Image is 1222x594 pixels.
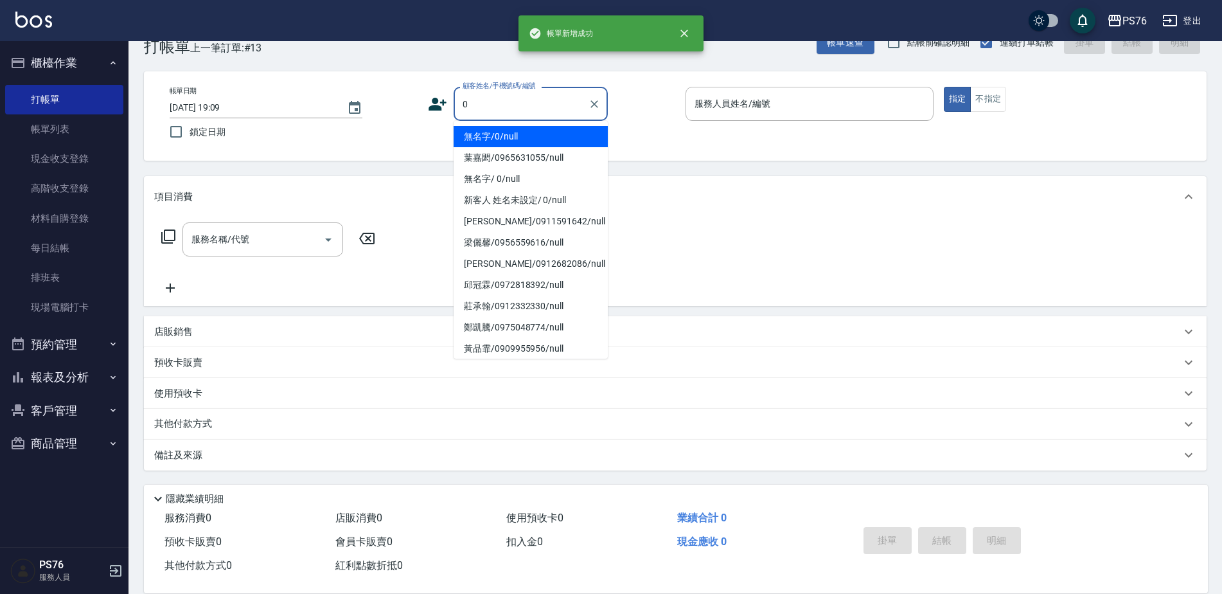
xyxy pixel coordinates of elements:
[5,292,123,322] a: 現場電腦打卡
[170,86,197,96] label: 帳單日期
[154,325,193,339] p: 店販銷售
[677,535,727,548] span: 現金應收 0
[5,85,123,114] a: 打帳單
[154,190,193,204] p: 項目消費
[506,535,543,548] span: 扣入金 0
[907,36,970,50] span: 結帳前確認明細
[144,378,1207,409] div: 使用預收卡
[5,361,123,394] button: 報表及分析
[190,125,226,139] span: 鎖定日期
[454,147,608,168] li: 葉嘉閎/0965631055/null
[144,440,1207,471] div: 備註及來源
[190,40,262,56] span: 上一筆訂單:#13
[154,417,218,431] p: 其他付款方式
[1122,13,1147,29] div: PS76
[144,176,1207,217] div: 項目消費
[1070,8,1095,33] button: save
[454,190,608,211] li: 新客人 姓名未設定/ 0/null
[339,93,370,123] button: Choose date, selected date is 2025-08-12
[5,174,123,203] a: 高階收支登錄
[5,204,123,233] a: 材料自購登錄
[970,87,1006,112] button: 不指定
[817,31,874,55] button: 帳單速查
[454,338,608,359] li: 黃品霏/0909955956/null
[154,356,202,370] p: 預收卡販賣
[5,46,123,80] button: 櫃檯作業
[454,168,608,190] li: 無名字/ 0/null
[454,211,608,232] li: [PERSON_NAME]/0911591642/null
[529,27,593,40] span: 帳單新增成功
[677,512,727,524] span: 業績合計 0
[454,253,608,274] li: [PERSON_NAME]/0912682086/null
[39,571,105,583] p: 服務人員
[170,97,334,118] input: YYYY/MM/DD hh:mm
[5,263,123,292] a: 排班表
[454,274,608,296] li: 邱冠霖/0972818392/null
[166,492,224,506] p: 隱藏業績明細
[144,409,1207,440] div: 其他付款方式
[454,296,608,317] li: 莊承翰/0912332330/null
[335,559,403,571] span: 紅利點數折抵 0
[154,449,202,462] p: 備註及來源
[5,114,123,144] a: 帳單列表
[15,12,52,28] img: Logo
[164,512,211,524] span: 服務消費 0
[454,126,608,147] li: 無名字/0/null
[463,81,536,91] label: 顧客姓名/手機號碼/編號
[144,316,1207,347] div: 店販銷售
[5,328,123,361] button: 預約管理
[454,317,608,338] li: 鄭凱騰/0975048774/null
[670,19,698,48] button: close
[454,232,608,253] li: 梁儷馨/0956559616/null
[154,387,202,401] p: 使用預收卡
[164,535,222,548] span: 預收卡販賣 0
[39,559,105,571] h5: PS76
[944,87,971,112] button: 指定
[10,558,36,584] img: Person
[335,512,382,524] span: 店販消費 0
[5,233,123,263] a: 每日結帳
[335,535,393,548] span: 會員卡販賣 0
[1157,9,1207,33] button: 登出
[5,144,123,174] a: 現金收支登錄
[164,559,232,571] span: 其他付款方式 0
[1102,8,1152,34] button: PS76
[144,38,190,56] h3: 打帳單
[585,95,603,113] button: Clear
[1000,36,1054,50] span: 連續打單結帳
[5,394,123,428] button: 客戶管理
[506,512,563,524] span: 使用預收卡 0
[144,347,1207,378] div: 預收卡販賣
[318,230,339,250] button: Open
[5,427,123,460] button: 商品管理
